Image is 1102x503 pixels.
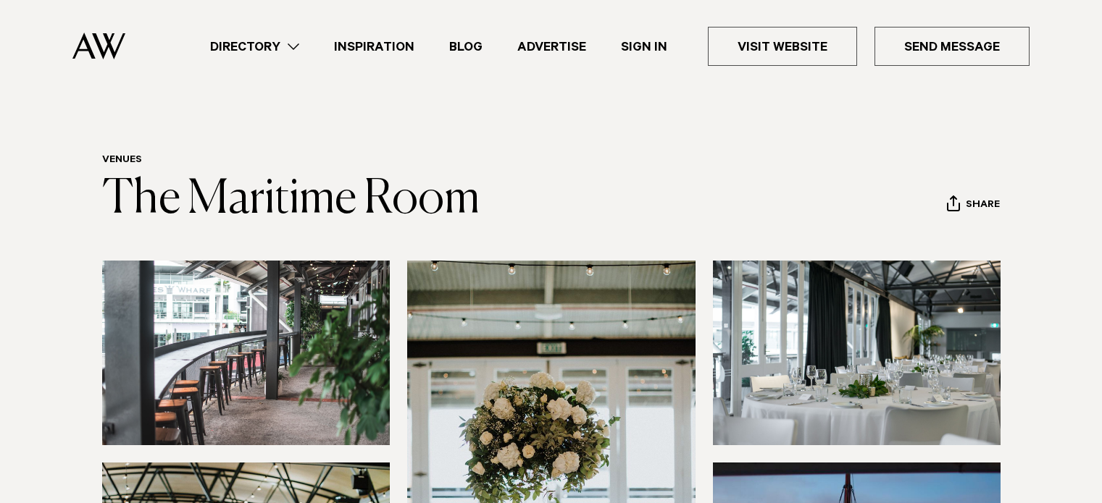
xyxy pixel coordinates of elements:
[708,27,857,66] a: Visit Website
[604,37,685,56] a: Sign In
[713,261,1001,445] img: The Maritime Room reception
[432,37,500,56] a: Blog
[966,199,1000,213] span: Share
[500,37,604,56] a: Advertise
[102,155,142,166] a: Venues
[72,33,125,59] img: Auckland Weddings Logo
[102,177,480,223] a: The Maritime Room
[317,37,432,56] a: Inspiration
[874,27,1030,66] a: Send Message
[946,195,1001,216] button: Share
[193,37,317,56] a: Directory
